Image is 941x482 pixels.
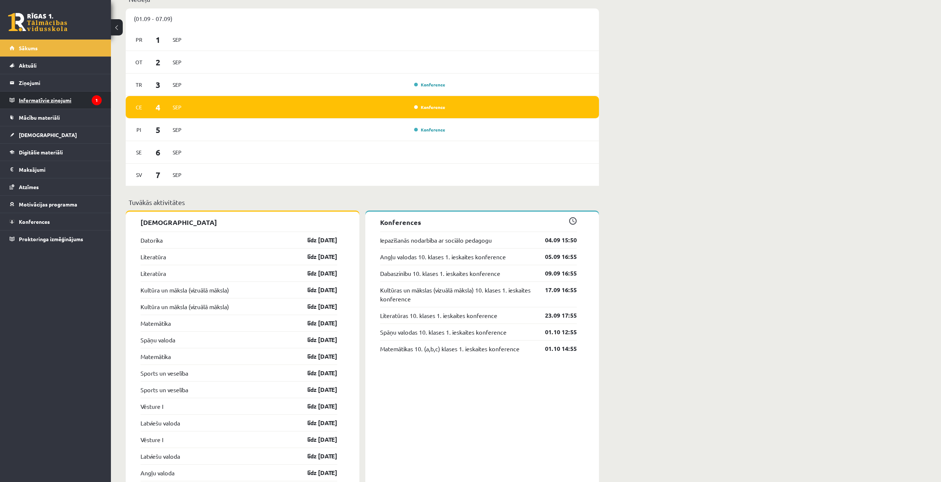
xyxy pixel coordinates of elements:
a: Aktuāli [10,57,102,74]
a: Spāņu valodas 10. klases 1. ieskaites konference [380,328,507,336]
span: Se [131,147,147,158]
a: līdz [DATE] [294,319,337,328]
a: Maksājumi [10,161,102,178]
span: [DEMOGRAPHIC_DATA] [19,131,77,138]
a: Mācību materiāli [10,109,102,126]
a: Konferences [10,213,102,230]
a: Kultūras un mākslas (vizuālā māksla) 10. klases 1. ieskaites konference [380,286,534,303]
a: Latviešu valoda [141,418,180,427]
a: līdz [DATE] [294,335,337,344]
legend: Maksājumi [19,161,102,178]
a: Vēsture I [141,435,163,444]
span: Tr [131,79,147,90]
a: 04.09 15:50 [534,236,577,245]
a: Iepazīšanās nodarbība ar sociālo pedagogu [380,236,492,245]
a: Sports un veselība [141,385,188,394]
a: Rīgas 1. Tālmācības vidusskola [8,13,67,31]
span: 3 [147,79,170,91]
p: Konferences [380,217,577,227]
a: Angļu valoda [141,468,175,477]
span: Digitālie materiāli [19,149,63,155]
a: 17.09 16:55 [534,286,577,294]
a: Vēsture I [141,402,163,411]
span: Pi [131,124,147,136]
span: 4 [147,101,170,113]
a: Matemātika [141,319,171,328]
a: Angļu valodas 10. klases 1. ieskaites konference [380,252,506,261]
a: Datorika [141,236,163,245]
span: Sep [169,124,185,136]
a: Matemātikas 10. (a,b,c) klases 1. ieskaites konference [380,344,519,353]
a: Ziņojumi [10,74,102,91]
span: 6 [147,146,170,158]
a: Kultūra un māksla (vizuālā māksla) [141,286,229,294]
a: līdz [DATE] [294,468,337,477]
a: līdz [DATE] [294,352,337,361]
a: Digitālie materiāli [10,144,102,161]
a: līdz [DATE] [294,402,337,411]
a: Sākums [10,40,102,57]
a: līdz [DATE] [294,286,337,294]
a: 01.10 14:55 [534,344,577,353]
span: Mācību materiāli [19,114,60,121]
legend: Informatīvie ziņojumi [19,92,102,109]
span: Sep [169,57,185,68]
a: Matemātika [141,352,171,361]
span: Sep [169,102,185,113]
a: Informatīvie ziņojumi1 [10,92,102,109]
span: Sep [169,169,185,181]
a: līdz [DATE] [294,385,337,394]
span: Sep [169,79,185,90]
a: Konference [414,127,445,133]
p: [DEMOGRAPHIC_DATA] [141,217,337,227]
a: Sports un veselība [141,369,188,377]
span: Atzīmes [19,184,39,190]
a: Motivācijas programma [10,196,102,213]
a: Atzīmes [10,178,102,195]
a: Latviešu valoda [141,452,180,461]
a: Konference [414,104,445,110]
span: Sv [131,169,147,181]
span: Motivācijas programma [19,201,77,208]
div: (01.09 - 07.09) [126,8,599,28]
p: Tuvākās aktivitātes [129,197,596,207]
span: Sākums [19,45,38,51]
a: Proktoringa izmēģinājums [10,230,102,247]
span: Sep [169,34,185,45]
span: 2 [147,56,170,68]
a: līdz [DATE] [294,236,337,245]
a: Dabaszinību 10. klases 1. ieskaites konference [380,269,500,278]
legend: Ziņojumi [19,74,102,91]
a: Literatūra [141,252,166,261]
a: līdz [DATE] [294,302,337,311]
a: līdz [DATE] [294,418,337,427]
a: 23.09 17:55 [534,311,577,320]
span: Pr [131,34,147,45]
a: līdz [DATE] [294,269,337,278]
a: līdz [DATE] [294,435,337,444]
a: Literatūras 10. klases 1. ieskaites konference [380,311,497,320]
a: Spāņu valoda [141,335,175,344]
span: Sep [169,147,185,158]
a: līdz [DATE] [294,252,337,261]
a: [DEMOGRAPHIC_DATA] [10,126,102,143]
span: Ot [131,57,147,68]
a: 01.10 12:55 [534,328,577,336]
a: līdz [DATE] [294,452,337,461]
span: Konferences [19,218,50,225]
span: 7 [147,169,170,181]
span: Aktuāli [19,62,37,69]
span: 1 [147,34,170,46]
i: 1 [92,95,102,105]
a: Literatūra [141,269,166,278]
span: Proktoringa izmēģinājums [19,236,83,242]
span: Ce [131,102,147,113]
a: 05.09 16:55 [534,252,577,261]
span: 5 [147,124,170,136]
a: 09.09 16:55 [534,269,577,278]
a: līdz [DATE] [294,369,337,377]
a: Kultūra un māksla (vizuālā māksla) [141,302,229,311]
a: Konference [414,82,445,88]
